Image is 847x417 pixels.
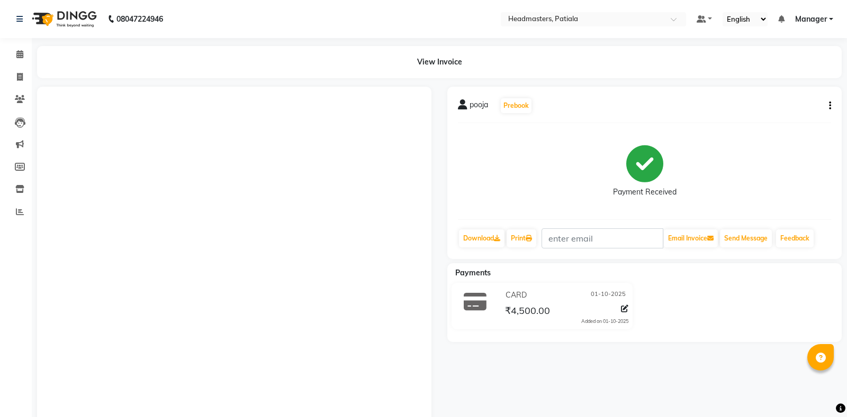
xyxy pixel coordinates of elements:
a: Feedback [776,229,814,247]
b: 08047224946 [116,4,163,34]
button: Prebook [501,98,531,113]
iframe: chat widget [803,375,836,406]
img: logo [27,4,100,34]
a: Print [507,229,536,247]
span: CARD [506,290,527,301]
div: Added on 01-10-2025 [581,318,628,325]
a: Download [459,229,504,247]
div: Payment Received [613,187,677,198]
div: View Invoice [37,46,842,78]
span: ₹4,500.00 [505,304,550,319]
span: Manager [795,14,827,25]
span: Payments [455,268,491,277]
span: pooja [470,99,488,114]
span: 01-10-2025 [591,290,626,301]
button: Send Message [720,229,772,247]
button: Email Invoice [664,229,718,247]
input: enter email [542,228,663,248]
